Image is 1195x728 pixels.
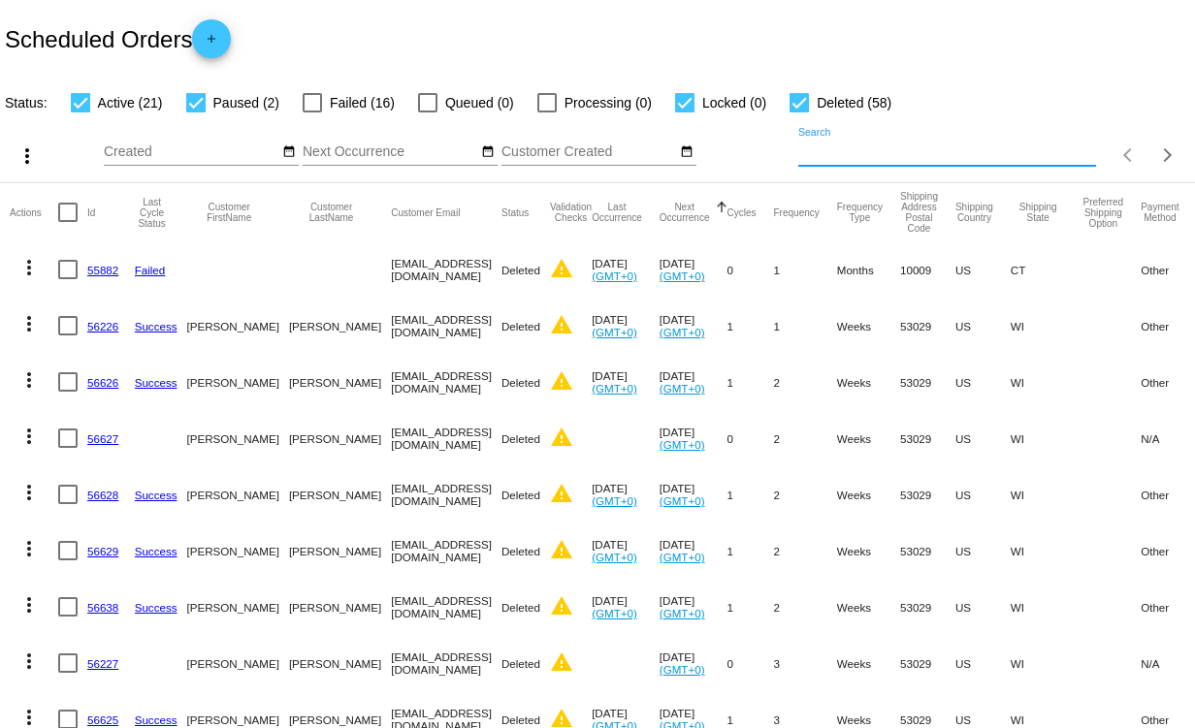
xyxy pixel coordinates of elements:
mat-cell: US [955,635,1011,691]
mat-cell: 1 [727,579,774,635]
mat-cell: Weeks [837,354,900,410]
span: Deleted [501,320,540,332]
a: 56227 [87,657,118,670]
a: (GMT+0) [592,607,637,619]
mat-header-cell: Actions [10,183,58,241]
mat-cell: 2 [774,522,837,579]
mat-cell: 53029 [900,522,955,579]
mat-cell: [PERSON_NAME] [187,298,289,354]
mat-icon: more_vert [17,481,41,504]
a: 56628 [87,489,118,501]
mat-cell: WI [1011,635,1083,691]
mat-icon: warning [550,313,573,336]
button: Change sorting for LastProcessingCycleId [135,197,170,229]
a: 56629 [87,545,118,557]
span: Deleted [501,376,540,389]
mat-cell: WI [1011,410,1083,466]
mat-cell: 2 [774,579,837,635]
mat-cell: [DATE] [660,579,727,635]
input: Search [798,144,1096,160]
mat-cell: 0 [727,241,774,298]
mat-cell: Weeks [837,410,900,466]
span: Active (21) [98,91,163,114]
a: (GMT+0) [592,269,637,282]
mat-cell: 0 [727,410,774,466]
mat-cell: [PERSON_NAME] [187,354,289,410]
mat-cell: 53029 [900,635,955,691]
mat-icon: warning [550,594,573,617]
mat-cell: 53029 [900,466,955,522]
button: Change sorting for Cycles [727,206,757,218]
a: 56627 [87,432,118,445]
input: Next Occurrence [303,144,477,160]
mat-cell: US [955,410,1011,466]
mat-cell: [PERSON_NAME] [187,579,289,635]
span: Locked (0) [702,91,766,114]
mat-cell: [PERSON_NAME] [187,522,289,579]
mat-cell: [PERSON_NAME] [289,522,391,579]
mat-cell: [PERSON_NAME] [187,635,289,691]
span: Deleted [501,657,540,670]
mat-cell: [EMAIL_ADDRESS][DOMAIN_NAME] [391,354,501,410]
a: (GMT+0) [660,269,705,282]
a: 55882 [87,264,118,276]
mat-cell: [DATE] [660,354,727,410]
a: (GMT+0) [660,607,705,619]
a: (GMT+0) [660,382,705,395]
mat-cell: [DATE] [660,241,727,298]
mat-cell: [PERSON_NAME] [289,410,391,466]
a: (GMT+0) [660,551,705,563]
mat-icon: warning [550,650,573,674]
span: Status: [5,95,48,111]
mat-icon: more_vert [17,649,41,673]
button: Change sorting for ShippingState [1011,202,1066,223]
span: Processing (0) [565,91,652,114]
a: Success [135,545,178,557]
mat-cell: CT [1011,241,1083,298]
mat-cell: [EMAIL_ADDRESS][DOMAIN_NAME] [391,241,501,298]
button: Change sorting for CustomerEmail [391,206,460,218]
button: Change sorting for CustomerLastName [289,202,373,223]
button: Previous page [1110,136,1148,174]
mat-cell: 2 [774,410,837,466]
span: Failed (16) [330,91,395,114]
mat-cell: 1 [774,298,837,354]
mat-cell: [EMAIL_ADDRESS][DOMAIN_NAME] [391,298,501,354]
mat-icon: date_range [680,144,694,160]
mat-cell: US [955,298,1011,354]
input: Customer Created [501,144,676,160]
mat-cell: [DATE] [592,579,660,635]
button: Change sorting for NextOccurrenceUtc [660,202,710,223]
mat-cell: WI [1011,354,1083,410]
mat-cell: US [955,241,1011,298]
mat-cell: [DATE] [660,522,727,579]
mat-cell: [PERSON_NAME] [187,466,289,522]
mat-cell: WI [1011,579,1083,635]
mat-cell: 1 [727,466,774,522]
a: 56226 [87,320,118,332]
mat-icon: date_range [481,144,495,160]
a: 56625 [87,713,118,726]
mat-cell: US [955,354,1011,410]
mat-icon: more_vert [17,256,41,279]
mat-cell: [DATE] [660,466,727,522]
mat-cell: [DATE] [592,522,660,579]
mat-cell: US [955,579,1011,635]
mat-icon: more_vert [17,425,41,448]
button: Change sorting for Id [87,206,95,218]
mat-icon: more_vert [17,368,41,392]
span: Deleted (58) [817,91,891,114]
a: (GMT+0) [660,438,705,451]
a: (GMT+0) [592,326,637,338]
mat-cell: 53029 [900,410,955,466]
a: Success [135,601,178,614]
mat-cell: 53029 [900,579,955,635]
mat-icon: more_vert [17,593,41,617]
button: Change sorting for CustomerFirstName [187,202,272,223]
mat-cell: [DATE] [660,298,727,354]
mat-icon: warning [550,426,573,449]
mat-cell: [PERSON_NAME] [289,579,391,635]
mat-cell: [DATE] [592,298,660,354]
input: Created [104,144,278,160]
mat-cell: Months [837,241,900,298]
